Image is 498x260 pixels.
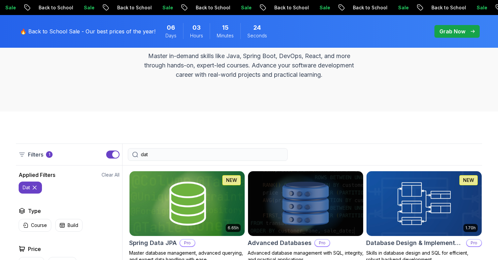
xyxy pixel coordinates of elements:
[226,177,237,184] p: NEW
[192,23,201,32] span: 3 Hours
[68,222,78,229] p: Build
[253,23,261,32] span: 24 Seconds
[190,4,236,11] p: Back to School
[314,4,336,11] p: Sale
[129,171,245,236] img: Spring Data JPA card
[393,4,414,11] p: Sale
[28,151,43,159] p: Filters
[367,171,482,236] img: Database Design & Implementation card
[315,240,330,246] p: Pro
[248,238,312,248] h2: Advanced Databases
[112,4,157,11] p: Back to School
[222,23,229,32] span: 15 Minutes
[217,32,234,39] span: Minutes
[33,4,79,11] p: Back to School
[157,4,178,11] p: Sale
[426,4,471,11] p: Back to School
[165,32,176,39] span: Days
[141,151,283,158] input: Search Java, React, Spring boot ...
[23,184,30,191] p: dat
[247,32,267,39] span: Seconds
[137,51,361,79] p: Master in-demand skills like Java, Spring Boot, DevOps, React, and more through hands-on, expert-...
[129,238,177,248] h2: Spring Data JPA
[439,27,465,35] p: Grab Now
[228,225,239,231] p: 6.65h
[19,219,51,232] button: Course
[31,222,47,229] p: Course
[28,245,41,253] h2: Price
[19,171,55,179] h2: Applied Filters
[28,207,41,215] h2: Type
[19,182,42,194] button: dat
[465,225,476,231] p: 1.70h
[167,23,175,32] span: 6 Days
[180,240,195,246] p: Pro
[20,27,155,35] p: 🔥 Back to School Sale - Our best prices of the year!
[348,4,393,11] p: Back to School
[55,219,83,232] button: Build
[102,172,120,178] button: Clear All
[190,32,203,39] span: Hours
[236,4,257,11] p: Sale
[248,171,363,236] img: Advanced Databases card
[366,238,463,248] h2: Database Design & Implementation
[269,4,314,11] p: Back to School
[49,152,50,157] p: 1
[467,240,481,246] p: Pro
[463,177,474,184] p: NEW
[471,4,493,11] p: Sale
[79,4,100,11] p: Sale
